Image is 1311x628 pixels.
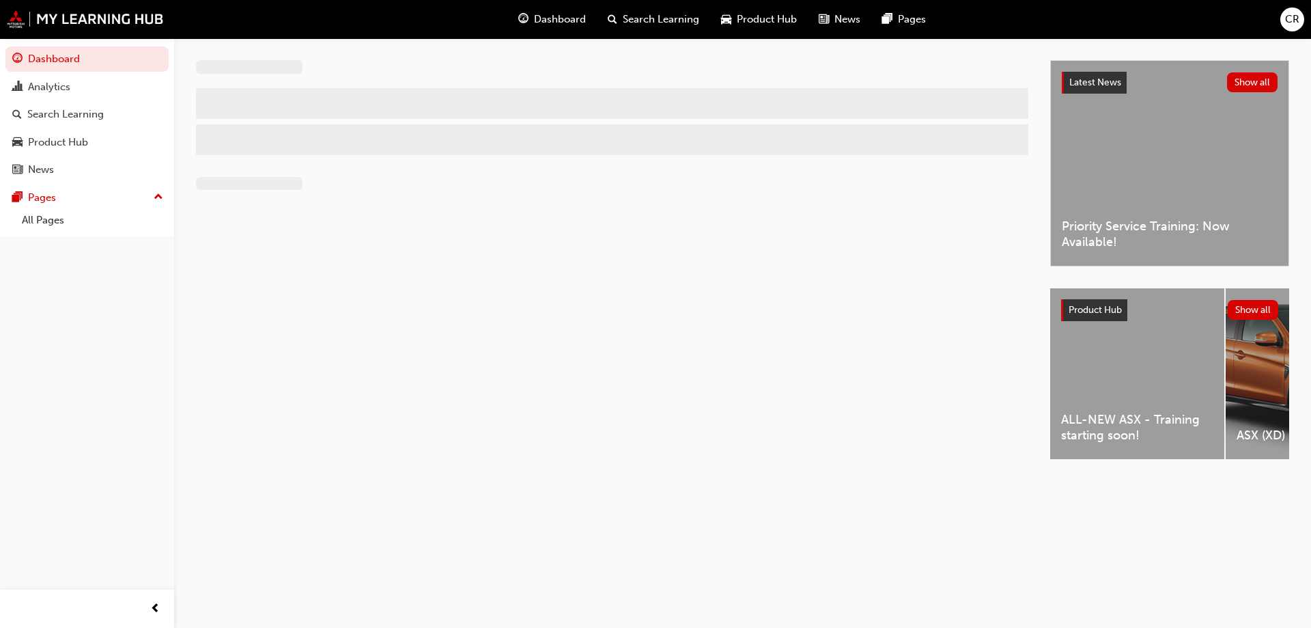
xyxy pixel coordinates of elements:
a: Search Learning [5,102,169,127]
span: Latest News [1069,77,1121,88]
a: ALL-NEW ASX - Training starting soon! [1050,288,1224,459]
a: Product Hub [5,130,169,155]
button: Pages [5,185,169,210]
span: Priority Service Training: Now Available! [1062,219,1278,249]
span: ALL-NEW ASX - Training starting soon! [1061,412,1213,443]
a: Product HubShow all [1061,299,1278,321]
button: Show all [1228,300,1279,320]
span: pages-icon [12,192,23,204]
span: News [834,12,860,27]
span: search-icon [12,109,22,121]
a: Dashboard [5,46,169,72]
span: prev-icon [150,601,160,618]
span: news-icon [12,164,23,176]
a: car-iconProduct Hub [710,5,808,33]
span: guage-icon [518,11,528,28]
a: All Pages [16,210,169,231]
a: Latest NewsShow allPriority Service Training: Now Available! [1050,60,1289,267]
div: Search Learning [27,107,104,122]
button: CR [1280,8,1304,31]
button: DashboardAnalyticsSearch LearningProduct HubNews [5,44,169,185]
span: chart-icon [12,81,23,94]
div: Product Hub [28,135,88,150]
span: Dashboard [534,12,586,27]
div: News [28,162,54,178]
a: guage-iconDashboard [507,5,597,33]
div: Analytics [28,79,70,95]
div: Pages [28,190,56,206]
a: news-iconNews [808,5,871,33]
span: Pages [898,12,926,27]
a: search-iconSearch Learning [597,5,710,33]
a: Analytics [5,74,169,100]
a: Latest NewsShow all [1062,72,1278,94]
button: Show all [1227,72,1278,92]
span: Search Learning [623,12,699,27]
span: news-icon [819,11,829,28]
span: Product Hub [1069,304,1122,316]
img: mmal [7,10,164,28]
span: car-icon [12,137,23,149]
span: guage-icon [12,53,23,66]
span: CR [1285,12,1299,27]
span: Product Hub [737,12,797,27]
a: News [5,157,169,182]
span: up-icon [154,189,163,206]
span: pages-icon [882,11,892,28]
span: car-icon [721,11,731,28]
a: pages-iconPages [871,5,937,33]
span: search-icon [608,11,617,28]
